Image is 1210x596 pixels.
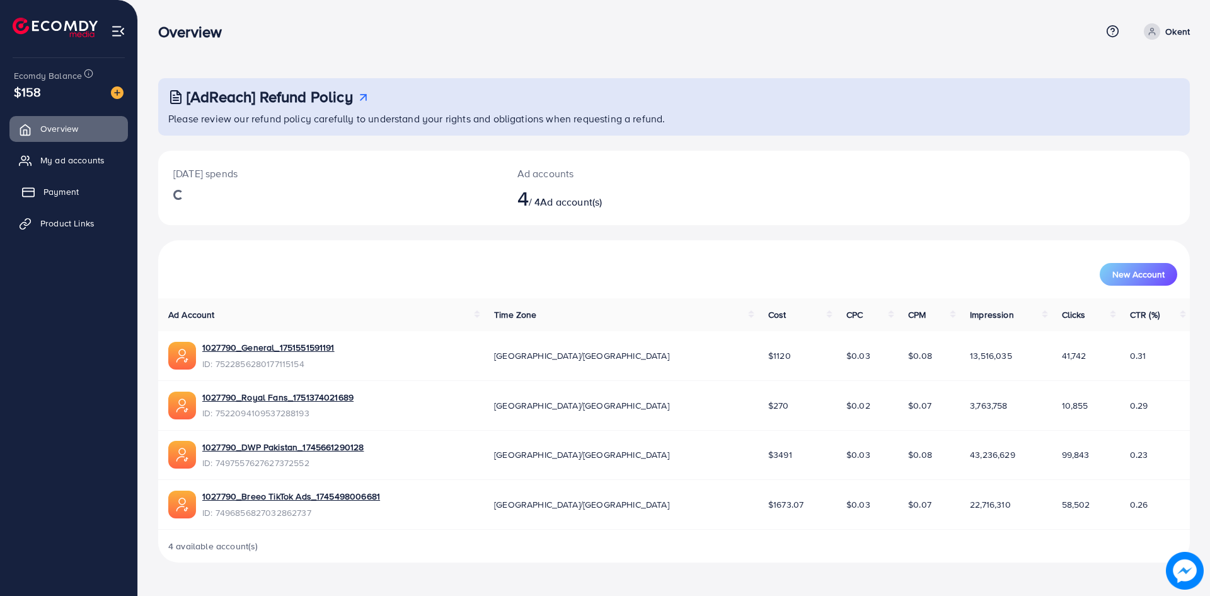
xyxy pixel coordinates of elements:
img: logo [13,18,98,37]
img: image [1167,552,1203,589]
span: 0.26 [1130,498,1148,511]
span: Ad account(s) [540,195,602,209]
span: New Account [1112,270,1165,279]
p: Please review our refund policy carefully to understand your rights and obligations when requesti... [168,111,1182,126]
p: [DATE] spends [173,166,487,181]
span: 99,843 [1062,448,1090,461]
a: Overview [9,116,128,141]
span: [GEOGRAPHIC_DATA]/[GEOGRAPHIC_DATA] [494,349,669,362]
span: $270 [768,399,789,412]
span: Payment [43,185,79,198]
a: My ad accounts [9,148,128,173]
span: 0.29 [1130,399,1148,412]
a: 1027790_Breeo TikTok Ads_1745498006681 [202,490,380,503]
span: $0.07 [908,399,931,412]
span: ID: 7522094109537288193 [202,407,354,419]
img: ic-ads-acc.e4c84228.svg [168,491,196,518]
span: My ad accounts [40,154,105,167]
span: $0.08 [908,448,932,461]
span: ID: 7522856280177115154 [202,358,335,370]
span: 13,516,035 [970,349,1012,362]
span: 0.31 [1130,349,1146,362]
span: 3,763,758 [970,399,1007,412]
a: Product Links [9,211,128,236]
span: Impression [970,308,1014,321]
span: [GEOGRAPHIC_DATA]/[GEOGRAPHIC_DATA] [494,448,669,461]
a: 1027790_DWP Pakistan_1745661290128 [202,441,364,453]
span: $0.07 [908,498,931,511]
span: $0.03 [846,349,870,362]
span: 0.23 [1130,448,1148,461]
span: 43,236,629 [970,448,1015,461]
span: CTR (%) [1130,308,1160,321]
span: 10,855 [1062,399,1088,412]
span: 41,742 [1062,349,1086,362]
span: Overview [40,122,78,135]
span: CPC [846,308,863,321]
span: 4 available account(s) [168,540,258,552]
a: Okent [1139,23,1190,40]
span: $0.03 [846,448,870,461]
span: $3491 [768,448,792,461]
span: Ecomdy Balance [14,69,82,82]
img: ic-ads-acc.e4c84228.svg [168,342,196,370]
span: [GEOGRAPHIC_DATA]/[GEOGRAPHIC_DATA] [494,399,669,412]
img: ic-ads-acc.e4c84228.svg [168,441,196,469]
a: Payment [9,179,128,204]
span: Clicks [1062,308,1086,321]
span: Time Zone [494,308,536,321]
span: $158 [14,83,42,101]
span: $1120 [768,349,791,362]
p: Ad accounts [517,166,745,181]
span: ID: 7496856827032862737 [202,506,380,519]
span: $0.03 [846,498,870,511]
span: Ad Account [168,308,215,321]
span: CPM [908,308,926,321]
span: Cost [768,308,786,321]
span: Product Links [40,217,95,230]
span: 22,716,310 [970,498,1011,511]
img: menu [111,24,125,38]
button: New Account [1100,263,1177,286]
h3: [AdReach] Refund Policy [187,88,353,106]
span: $0.08 [908,349,932,362]
span: 58,502 [1062,498,1090,511]
img: image [111,86,124,99]
a: 1027790_General_1751551591191 [202,341,335,354]
span: $1673.07 [768,498,804,511]
span: ID: 7497557627627372552 [202,457,364,469]
h3: Overview [158,23,232,41]
h2: / 4 [517,186,745,210]
a: 1027790_Royal Fans_1751374021689 [202,391,354,404]
p: Okent [1165,24,1190,39]
img: ic-ads-acc.e4c84228.svg [168,392,196,419]
span: 4 [517,184,529,213]
span: [GEOGRAPHIC_DATA]/[GEOGRAPHIC_DATA] [494,498,669,511]
span: $0.02 [846,399,870,412]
